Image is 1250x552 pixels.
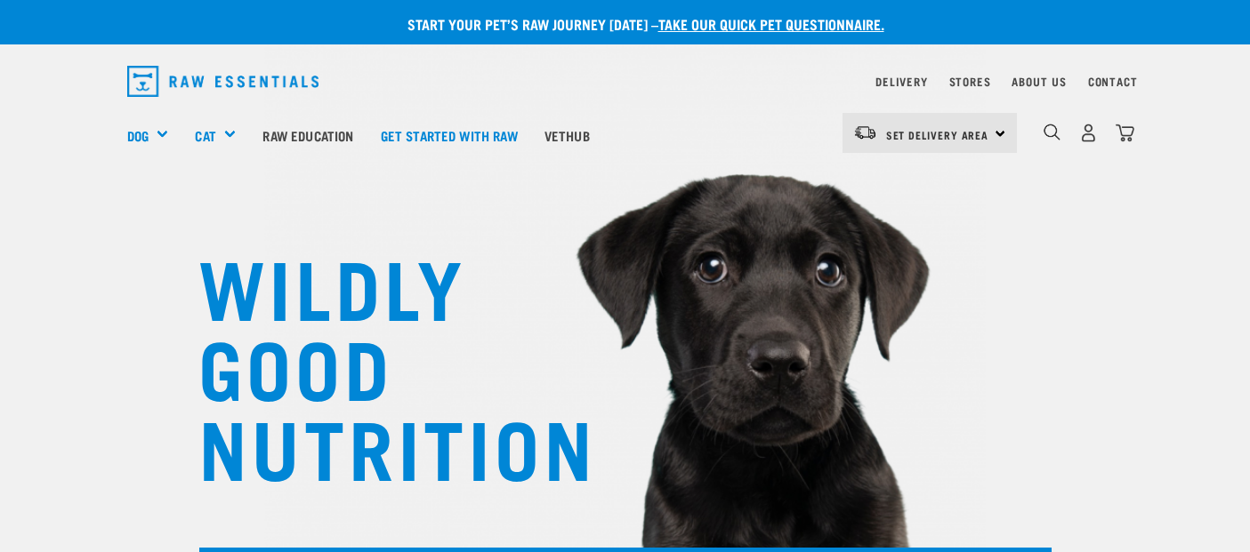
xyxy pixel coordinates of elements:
[853,124,877,140] img: van-moving.png
[195,125,215,146] a: Cat
[367,100,531,171] a: Get started with Raw
[875,78,927,84] a: Delivery
[658,20,884,28] a: take our quick pet questionnaire.
[198,244,554,484] h1: WILDLY GOOD NUTRITION
[1116,124,1134,142] img: home-icon@2x.png
[127,66,319,97] img: Raw Essentials Logo
[127,125,149,146] a: Dog
[886,132,989,138] span: Set Delivery Area
[1044,124,1060,140] img: home-icon-1@2x.png
[1012,78,1066,84] a: About Us
[1088,78,1138,84] a: Contact
[113,59,1138,104] nav: dropdown navigation
[531,100,603,171] a: Vethub
[949,78,991,84] a: Stores
[249,100,367,171] a: Raw Education
[1079,124,1098,142] img: user.png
